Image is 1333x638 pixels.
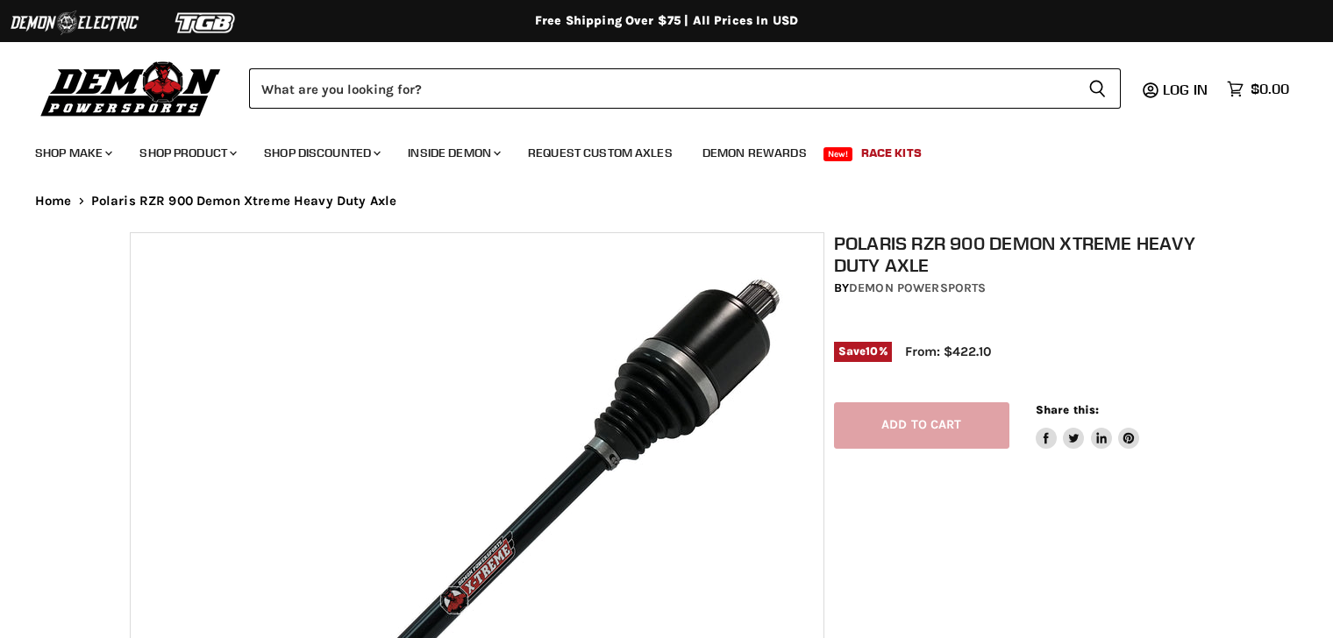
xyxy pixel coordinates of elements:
[140,6,272,39] img: TGB Logo 2
[9,6,140,39] img: Demon Electric Logo 2
[848,135,935,171] a: Race Kits
[515,135,686,171] a: Request Custom Axles
[849,280,986,295] a: Demon Powersports
[249,68,1121,109] form: Product
[1251,81,1289,97] span: $0.00
[1036,402,1140,449] aside: Share this:
[126,135,247,171] a: Shop Product
[905,344,991,359] span: From: $422.10
[35,194,72,209] a: Home
[834,279,1213,298] div: by
[834,232,1213,276] h1: Polaris RZR 900 Demon Xtreme Heavy Duty Axle
[689,135,820,171] a: Demon Rewards
[1163,81,1208,98] span: Log in
[91,194,397,209] span: Polaris RZR 900 Demon Xtreme Heavy Duty Axle
[823,147,853,161] span: New!
[22,135,123,171] a: Shop Make
[1218,76,1298,102] a: $0.00
[1155,82,1218,97] a: Log in
[249,68,1074,109] input: Search
[834,342,892,361] span: Save %
[35,57,227,119] img: Demon Powersports
[866,344,878,358] span: 10
[251,135,391,171] a: Shop Discounted
[1074,68,1121,109] button: Search
[22,128,1285,171] ul: Main menu
[1036,403,1099,416] span: Share this:
[395,135,511,171] a: Inside Demon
